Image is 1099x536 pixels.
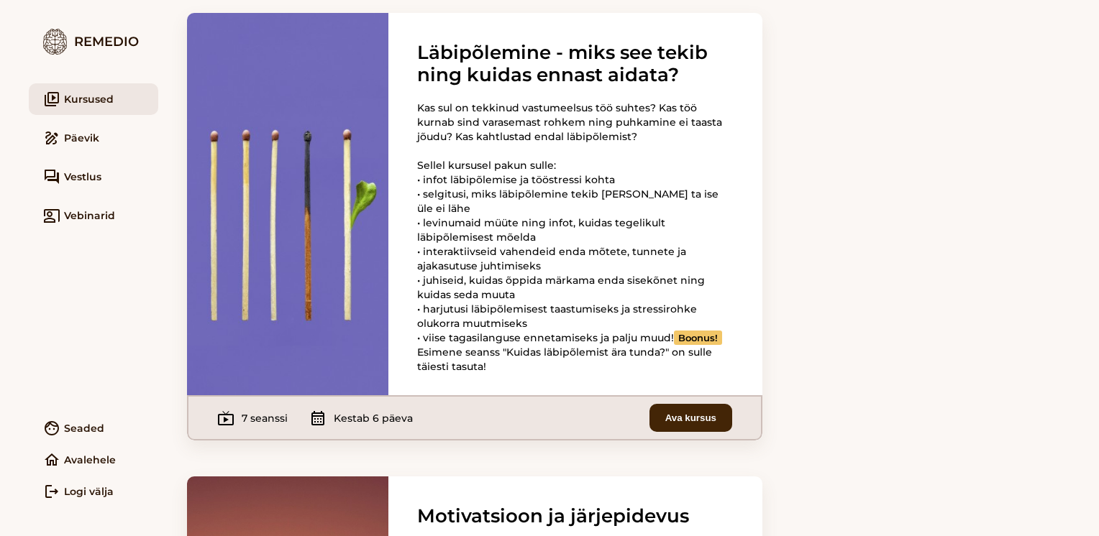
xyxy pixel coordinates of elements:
[43,207,60,224] i: co_present
[217,410,234,427] i: live_tv
[29,200,158,231] a: co_presentVebinarid
[43,91,60,108] i: video_library
[43,483,60,500] i: logout
[309,410,327,427] i: calendar_month
[417,42,734,86] h3: Läbipõlemine - miks see tekib ning kuidas ennast aidata?
[417,505,734,527] h3: Motivatsioon ja järjepidevus
[43,29,67,55] img: logo.7579ec4f.png
[29,83,158,115] a: video_libraryKursused
[43,168,60,185] i: forum
[417,101,734,374] div: Kas sul on tekkinud vastumeelsus töö suhtes? Kas töö kurnab sind varasemast rohkem ning puhkamine...
[217,404,288,432] div: 7 seanssi
[29,29,158,55] div: Remedio
[309,404,413,432] div: Kestab 6 päeva
[29,122,158,154] a: drawPäevik
[43,451,60,468] i: home
[29,444,158,476] a: homeAvalehele
[674,331,722,345] b: Boonus!
[29,412,158,444] a: faceSeaded
[43,420,60,437] i: face
[29,476,158,507] a: logoutLogi välja
[649,404,732,432] button: Ava kursus
[187,13,388,402] img: burnout.7941f7b4.jpg
[43,129,60,147] i: draw
[64,170,101,184] span: Vestlus
[29,161,158,193] a: forumVestlus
